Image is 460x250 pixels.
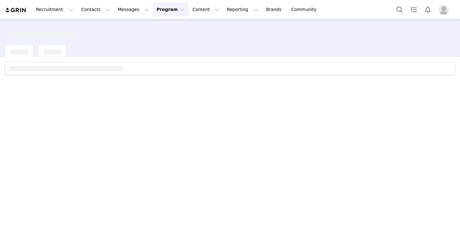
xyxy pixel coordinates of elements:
div: [object Object] [11,27,76,37]
a: Brands [262,3,287,17]
a: Community [288,3,323,17]
a: Tasks [407,3,421,17]
button: Recruitment [32,3,77,17]
button: Program [153,3,188,17]
button: Messages [114,3,152,17]
img: placeholder-profile.jpg [439,5,449,15]
button: Content [189,3,223,17]
div: [object Object] [10,45,28,55]
img: grin logo [5,7,27,13]
button: Reporting [223,3,262,17]
button: Notifications [421,3,435,17]
button: Contacts [78,3,114,17]
button: Search [393,3,406,17]
div: [object Object] [43,45,61,55]
button: Profile [435,5,455,15]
